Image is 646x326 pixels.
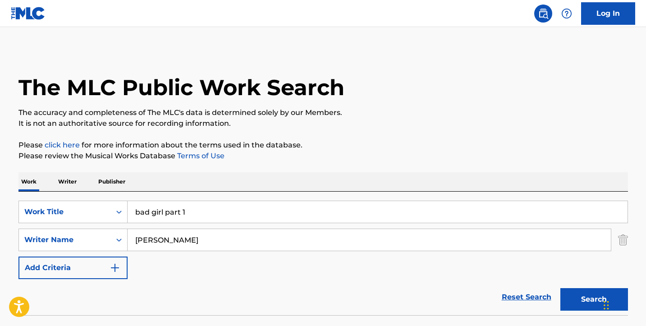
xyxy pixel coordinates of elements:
a: Terms of Use [175,152,224,160]
form: Search Form [18,201,628,315]
button: Add Criteria [18,257,128,279]
img: help [561,8,572,19]
div: Drag [604,292,609,319]
a: Reset Search [497,287,556,307]
a: click here [45,141,80,149]
img: Delete Criterion [618,229,628,251]
p: The accuracy and completeness of The MLC's data is determined solely by our Members. [18,107,628,118]
p: Writer [55,172,79,191]
div: Writer Name [24,234,105,245]
p: It is not an authoritative source for recording information. [18,118,628,129]
a: Public Search [534,5,552,23]
iframe: Chat Widget [601,283,646,326]
h1: The MLC Public Work Search [18,74,344,101]
img: search [538,8,549,19]
p: Publisher [96,172,128,191]
img: MLC Logo [11,7,46,20]
div: Work Title [24,207,105,217]
img: 9d2ae6d4665cec9f34b9.svg [110,262,120,273]
button: Search [560,288,628,311]
p: Work [18,172,39,191]
a: Log In [581,2,635,25]
p: Please for more information about the terms used in the database. [18,140,628,151]
div: Help [558,5,576,23]
p: Please review the Musical Works Database [18,151,628,161]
